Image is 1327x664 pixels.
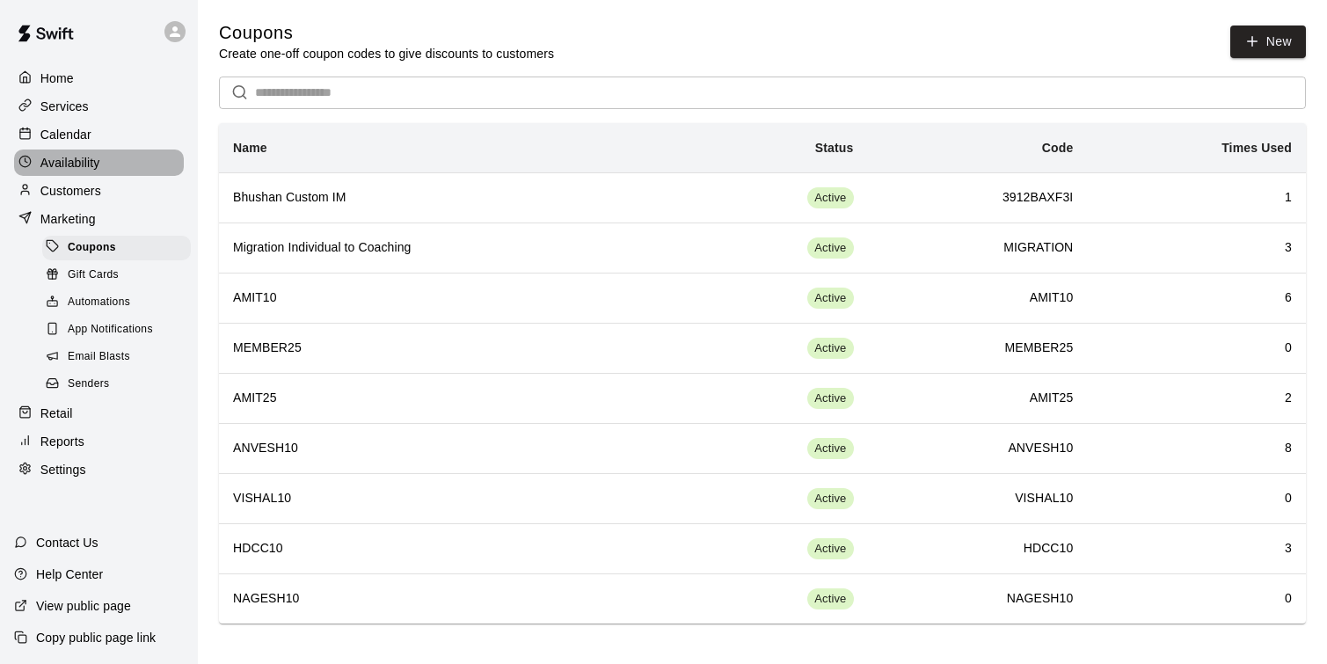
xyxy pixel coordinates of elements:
h6: 0 [1101,489,1292,508]
h6: 3 [1101,539,1292,558]
h6: AMIT25 [882,389,1074,408]
span: Active [807,240,853,257]
a: Automations [42,289,198,317]
a: Coupons [42,234,198,261]
h6: MEMBER25 [233,339,663,358]
a: Reports [14,428,184,455]
a: Senders [42,371,198,398]
span: Automations [68,294,130,311]
h6: 2 [1101,389,1292,408]
div: Automations [42,290,191,315]
p: Contact Us [36,534,98,551]
span: Active [807,340,853,357]
p: Availability [40,154,100,171]
h5: Coupons [219,21,554,45]
span: Active [807,491,853,507]
div: Email Blasts [42,345,191,369]
div: Gift Cards [42,263,191,288]
h6: AMIT10 [882,288,1074,308]
h6: HDCC10 [882,539,1074,558]
span: Coupons [68,239,116,257]
span: Active [807,390,853,407]
p: Reports [40,433,84,450]
span: App Notifications [68,321,153,339]
h6: 3 [1101,238,1292,258]
h6: HDCC10 [233,539,663,558]
h6: 3912BAXF3I [882,188,1074,208]
p: Copy public page link [36,629,156,646]
span: Senders [68,376,110,393]
a: Gift Cards [42,261,198,288]
a: Calendar [14,121,184,148]
h6: 0 [1101,339,1292,358]
p: Home [40,69,74,87]
h6: NAGESH10 [882,589,1074,609]
h6: NAGESH10 [233,589,663,609]
p: Retail [40,405,73,422]
h6: Bhushan Custom IM [233,188,663,208]
b: Code [1042,141,1074,155]
h6: ANVESH10 [882,439,1074,458]
h6: 8 [1101,439,1292,458]
span: Gift Cards [68,266,119,284]
p: Create one-off coupon codes to give discounts to customers [219,45,554,62]
p: Settings [40,461,86,478]
h6: VISHAL10 [233,489,663,508]
h6: VISHAL10 [882,489,1074,508]
b: Name [233,141,267,155]
h6: 1 [1101,188,1292,208]
a: Marketing [14,206,184,232]
span: Email Blasts [68,348,130,366]
b: Status [815,141,854,155]
b: Times Used [1221,141,1292,155]
div: Senders [42,372,191,397]
div: Coupons [42,236,191,260]
p: Calendar [40,126,91,143]
button: New [1230,26,1306,58]
p: Marketing [40,210,96,228]
h6: MEMBER25 [882,339,1074,358]
table: simple table [219,123,1306,624]
span: Active [807,591,853,608]
span: Active [807,541,853,558]
a: Customers [14,178,184,204]
h6: Migration Individual to Coaching [233,238,663,258]
h6: AMIT25 [233,389,663,408]
p: Help Center [36,565,103,583]
a: Services [14,93,184,120]
h6: MIGRATION [882,238,1074,258]
a: Home [14,65,184,91]
h6: 0 [1101,589,1292,609]
p: Services [40,98,89,115]
span: Active [807,190,853,207]
a: Availability [14,150,184,176]
p: Customers [40,182,101,200]
h6: ANVESH10 [233,439,663,458]
span: Active [807,290,853,307]
h6: 6 [1101,288,1292,308]
span: Active [807,441,853,457]
a: Email Blasts [42,344,198,371]
a: Settings [14,456,184,483]
p: View public page [36,597,131,615]
div: App Notifications [42,317,191,342]
h6: AMIT10 [233,288,663,308]
a: App Notifications [42,317,198,344]
a: Retail [14,400,184,427]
